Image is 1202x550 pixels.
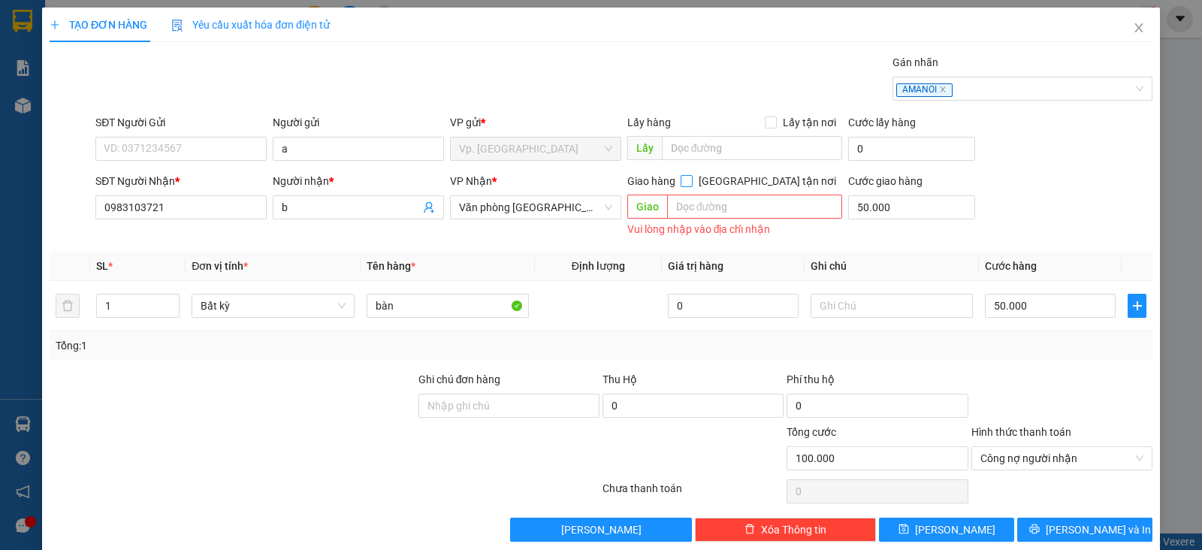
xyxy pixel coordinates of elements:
button: plus [1128,294,1146,318]
div: VP gửi [450,114,621,131]
button: deleteXóa Thông tin [695,518,876,542]
th: Ghi chú [805,252,979,281]
span: TẠO ĐƠN HÀNG [50,19,147,31]
span: Đơn vị tính [192,260,248,272]
label: Hình thức thanh toán [971,426,1071,438]
span: Thu Hộ [603,373,637,385]
label: Gán nhãn [892,56,938,68]
span: SL [96,260,108,272]
input: 0 [668,294,799,318]
img: icon [171,20,183,32]
div: Tổng: 1 [56,337,465,354]
span: Vp. Phan Rang [459,137,612,160]
input: Cước giao hàng [848,195,975,219]
input: Ghi Chú [811,294,973,318]
span: Tổng cước [787,426,836,438]
div: Người gửi [273,114,444,131]
span: close [939,86,947,93]
span: Xóa Thông tin [761,521,826,538]
span: Lấy tận nơi [777,114,842,131]
button: Close [1118,8,1160,50]
span: Giá trị hàng [668,260,723,272]
span: Yêu cầu xuất hóa đơn điện tử [171,19,330,31]
div: Người nhận [273,173,444,189]
span: close [1133,22,1145,34]
label: Cước lấy hàng [848,116,916,128]
input: Dọc đường [662,136,843,160]
span: Công nợ người nhận [980,447,1143,470]
button: printer[PERSON_NAME] và In [1017,518,1152,542]
input: Dọc đường [667,195,843,219]
span: Định lượng [572,260,625,272]
span: Văn phòng Tân Phú [459,196,612,219]
label: Ghi chú đơn hàng [418,373,501,385]
button: save[PERSON_NAME] [879,518,1014,542]
div: Chưa thanh toán [601,480,785,506]
span: [PERSON_NAME] và In [1046,521,1151,538]
span: Cước hàng [985,260,1037,272]
span: [PERSON_NAME] [561,521,642,538]
button: [PERSON_NAME] [510,518,691,542]
span: save [898,524,909,536]
span: Lấy [627,136,662,160]
span: VP Nhận [450,175,492,187]
span: Bất kỳ [201,295,345,317]
span: printer [1029,524,1040,536]
span: AMANOI [896,83,953,97]
label: Cước giao hàng [848,175,923,187]
span: user-add [423,201,435,213]
span: [GEOGRAPHIC_DATA] tận nơi [693,173,842,189]
span: [PERSON_NAME] [915,521,995,538]
input: Cước lấy hàng [848,137,975,161]
input: VD: Bàn, Ghế [367,294,529,318]
span: Giao hàng [627,175,675,187]
div: Vui lòng nhập vào địa chỉ nhận [627,221,843,238]
div: SĐT Người Nhận [95,173,267,189]
span: Tên hàng [367,260,415,272]
input: Ghi chú đơn hàng [418,394,599,418]
div: Phí thu hộ [787,371,968,394]
span: delete [744,524,755,536]
div: SĐT Người Gửi [95,114,267,131]
span: plus [50,20,60,30]
span: Giao [627,195,667,219]
button: delete [56,294,80,318]
span: Lấy hàng [627,116,671,128]
span: plus [1128,300,1146,312]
